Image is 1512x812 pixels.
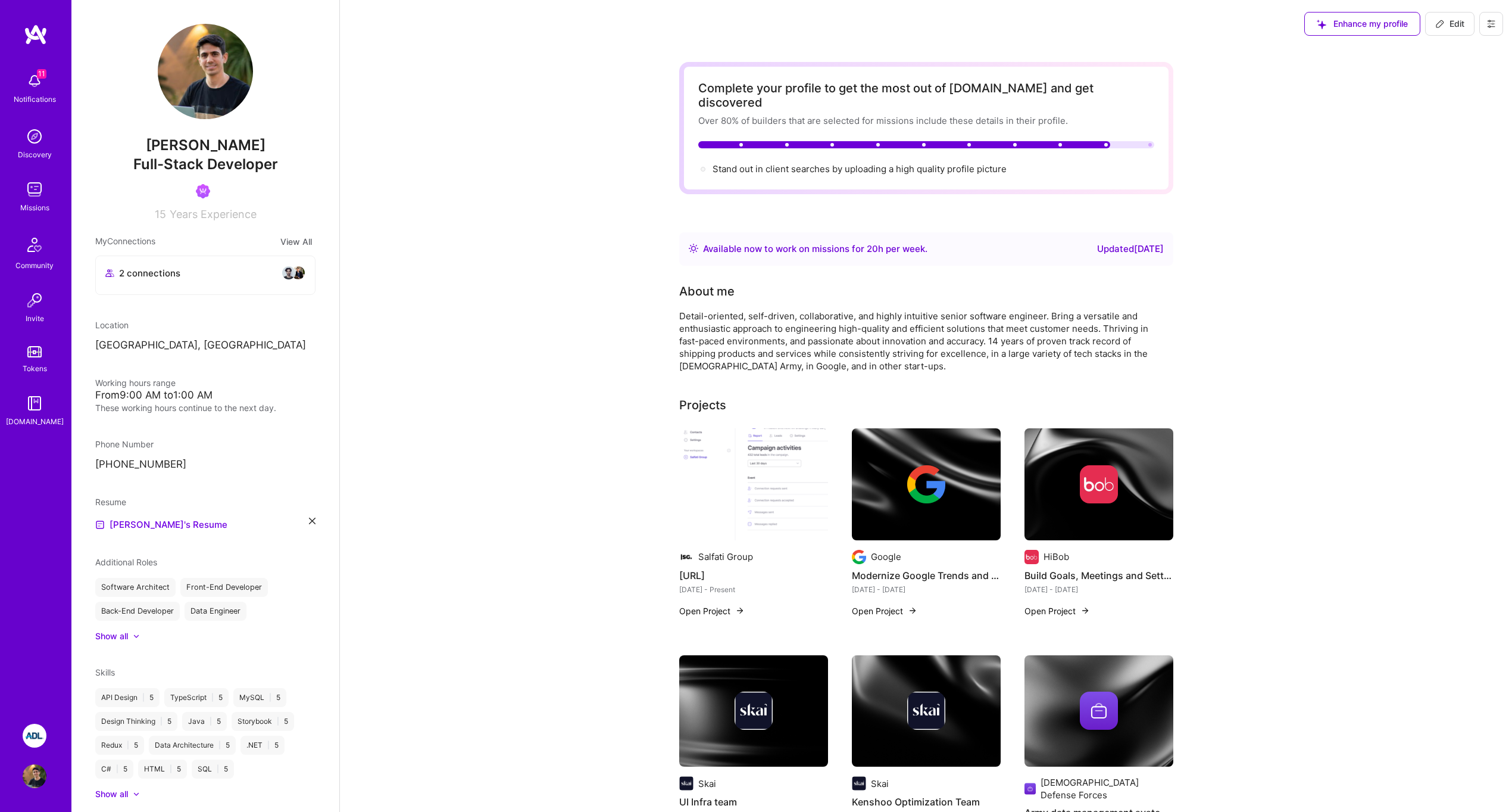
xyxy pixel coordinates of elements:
div: Notifications [14,93,56,105]
img: cover [1024,428,1173,540]
div: Storybook 5 [232,712,294,731]
span: | [127,741,129,750]
span: | [160,717,163,726]
span: | [116,764,118,774]
img: Company logo [1080,692,1118,730]
h4: Kenshoo Optimization Team [852,794,1001,810]
img: Company logo [679,776,693,791]
div: Community [15,259,54,272]
img: discovery [23,125,46,148]
div: Projects [679,396,726,414]
img: avatar [282,266,296,280]
img: arrow-right [735,606,745,615]
div: [DEMOGRAPHIC_DATA] Defense Forces [1041,776,1173,801]
div: Design Thinking 5 [95,712,177,731]
div: Over 80% of builders that are selected for missions include these details in their profile. [698,114,1154,127]
img: Company logo [1080,465,1118,503]
div: HTML 5 [138,760,187,779]
i: icon Close [309,518,315,524]
div: [DOMAIN_NAME] [6,415,64,428]
img: Company logo [907,465,945,503]
span: Edit [1435,18,1464,30]
div: These working hours continue to the next day. [95,402,315,414]
button: Open Project [679,605,745,617]
div: HiBob [1044,550,1069,563]
span: Enhance my profile [1317,18,1408,30]
div: Updated [DATE] [1097,242,1164,256]
span: Phone Number [95,439,154,449]
div: SQL 5 [192,760,234,779]
div: [DATE] - [DATE] [1024,583,1173,596]
div: Show all [95,788,128,800]
div: API Design 5 [95,688,160,707]
div: Location [95,319,315,331]
img: bell [23,69,46,93]
h4: UI Infra team [679,794,828,810]
span: 11 [37,69,46,79]
div: Front-End Developer [180,578,268,597]
div: Tokens [23,362,47,375]
img: User Avatar [158,24,253,119]
img: Kontax.AI [679,428,828,540]
img: User Avatar [23,764,46,788]
span: My Connections [95,235,155,248]
a: ADL: Technology Modernization Sprint 1 [20,724,49,748]
img: tokens [27,346,42,357]
div: [DATE] - Present [679,583,828,596]
p: [PHONE_NUMBER] [95,458,315,472]
span: | [277,717,279,726]
div: MySQL 5 [233,688,286,707]
span: | [142,693,145,702]
h4: [URL] [679,568,828,583]
div: Skai [698,777,716,790]
i: icon Collaborator [105,269,114,278]
button: Open Project [1024,605,1090,617]
button: Edit [1425,12,1474,36]
span: Full-Stack Developer [133,155,278,173]
div: Missions [20,201,49,214]
span: | [211,693,214,702]
img: avatar [291,266,305,280]
img: cover [852,655,1001,767]
span: Years Experience [170,208,257,220]
div: [DATE] - [DATE] [852,583,1001,596]
img: logo [24,24,48,45]
button: Enhance my profile [1304,12,1420,36]
img: Company logo [679,550,693,564]
span: | [170,764,172,774]
span: | [217,764,219,774]
img: arrow-right [908,606,917,615]
div: Invite [26,312,44,325]
span: | [210,717,212,726]
img: Company logo [852,776,866,791]
img: Invite [23,288,46,312]
div: Stand out in client searches by uploading a high quality profile picture [713,163,1007,175]
div: .NET 5 [240,736,285,755]
span: | [269,693,271,702]
button: View All [277,235,315,248]
span: 2 connections [119,267,180,279]
span: | [267,741,270,750]
span: | [218,741,221,750]
img: cover [1024,655,1173,767]
img: teamwork [23,178,46,201]
img: arrow-right [1080,606,1090,615]
div: Redux 5 [95,736,144,755]
button: 2 connectionsavataravatar [95,256,315,295]
img: cover [852,428,1001,540]
span: 15 [155,208,166,220]
span: 20 [867,243,878,254]
img: Company logo [852,550,866,564]
div: Discovery [18,148,52,161]
div: Java 5 [182,712,227,731]
div: Data Engineer [185,602,246,621]
span: Working hours range [95,378,176,388]
img: Company logo [1024,782,1036,796]
img: Resume [95,520,105,530]
img: Company logo [735,692,773,730]
div: From 9:00 AM to 1:00 AM [95,389,315,402]
span: [PERSON_NAME] [95,136,315,154]
i: icon SuggestedTeams [1317,20,1326,29]
img: Community [20,231,49,259]
h4: Modernize Google Trends and reduced resources cost [852,568,1001,583]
